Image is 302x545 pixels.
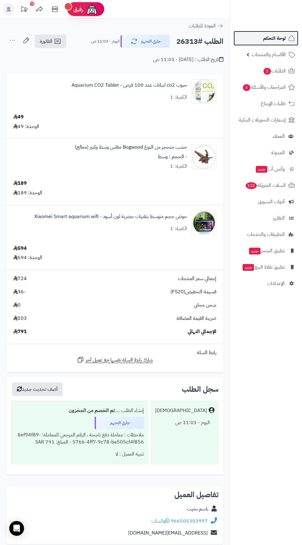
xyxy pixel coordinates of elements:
div: رابط السلة [9,349,221,356]
a: خشب متحجر من النوع Bogwood مقاس وسط وكبير (معالج) [75,144,187,151]
span: -36 [13,288,26,295]
img: 1718455461-71AyR7n2yML._SL1500_-90x90.jpg [192,145,216,169]
span: جديد [256,166,267,173]
span: الفاتورة [40,38,52,45]
a: تحديثات المنصة [16,3,32,17]
span: 791 [13,328,27,335]
span: العملاء [273,132,285,141]
span: 103 [13,315,27,322]
span: إشعارات التحويلات البنكية [239,116,286,124]
span: رفيق [73,6,83,13]
span: قسيمة التخفيض(FS20) [170,288,216,295]
a: تطبيق نقاط البيعجديد [234,260,298,275]
div: الوحدة: 189 [13,189,42,196]
a: وآتس آبجديد [234,162,298,176]
a: باسم بخيت [187,505,208,513]
span: التطبيقات والخدمات [247,230,285,239]
span: الإجمالي النهائي [188,328,216,335]
img: 1749007036-1749004063195_fdjuj3_2_1fffff-90x90.jpg [192,210,216,235]
span: تطبيق المتجر [248,246,285,255]
a: 966505303997 [171,517,208,525]
small: اليوم - 11:03 ص [91,38,120,44]
span: المراجعات والأسئلة [242,83,286,92]
span: التقارير [273,214,285,222]
span: إجمالي سعر المنتجات [178,275,216,282]
span: الإعدادات [267,279,285,288]
h3: سجل الطلب [182,386,218,393]
small: - الحجم : وسط [158,153,187,160]
a: لوحة التحكم [234,31,298,46]
span: أدوات التسويق [258,197,285,206]
span: السلات المتروكة [245,181,286,190]
span: شارك رابط السلة نفسها مع عميل آخر [86,357,153,364]
div: الكمية: 1 [170,163,187,170]
div: اليوم - 11:03 ص [155,417,214,429]
a: واتساب [151,517,169,525]
div: الوحدة: 594 [13,254,42,261]
div: الكمية: 1 [170,225,187,232]
div: Open Intercom Messenger [9,521,24,536]
span: 0 [13,302,21,309]
span: المدونة [271,148,285,157]
span: جديد [243,264,254,271]
a: التطبيقات والخدمات [234,227,298,242]
a: حوض حجم متوسط بتقنيات حصرية لون أسود - Xiaomei Smart aquarium wifi [34,213,187,220]
span: تطبيق نقاط البيع [242,263,285,271]
img: 1682045928-ydHyuAClDUT0LLC58qlvafYBroCYZTIZPOJbCqmJ8WT-90x90.jpg [192,79,216,104]
a: طلبات الإرجاع [234,96,298,111]
div: ملاحظات : معاملة دفع ناجحة ، الرقم المرجعي للمعاملة: 8ef94f89-5766-4ff7-9c78-ba505cf4f856 - المبل... [15,429,144,448]
a: حبوب co2 لنباتات عدد 100 قرص - Aquarium CO2 Tablet [71,82,187,89]
span: العودة للطلبات [189,22,216,30]
div: إنشاء الطلب .... [15,405,144,417]
h2: تفاصيل العميل [11,491,218,498]
span: الطلبات [263,67,286,75]
a: الطلبات2 [234,64,298,78]
span: 4 [243,84,250,91]
a: التقارير [234,211,298,225]
b: تم الخصم من المخزون [69,407,115,414]
div: 189 [13,180,27,187]
a: [EMAIL_ADDRESS][DOMAIN_NAME] [128,529,208,537]
a: شارك رابط السلة نفسها مع عميل آخر [77,356,153,364]
span: 2 [263,68,271,75]
span: جديد [249,248,260,254]
span: طلبات الإرجاع [261,99,286,108]
a: المراجعات والأسئلة4 [234,80,298,95]
a: السلات المتروكة132 [234,178,298,193]
a: الفاتورة [35,35,66,48]
a: أدوات التسويق [234,194,298,209]
span: 132 [246,182,257,189]
button: أضف تحديث جديد [12,382,63,396]
button: جاري التجهيز [120,35,170,48]
div: 49 [13,114,24,121]
a: إشعارات التحويلات البنكية [234,113,298,127]
div: 10 [30,2,34,6]
span: ضريبة القيمة المضافة [177,315,216,322]
div: تاريخ الطلب : [DATE] - 11:03 ص [153,56,223,63]
a: العودة للطلبات [189,22,223,30]
span: لوحة التحكم [263,34,286,43]
a: المدونة [234,145,298,160]
a: الإعدادات [234,276,298,291]
a: تطبيق المتجرجديد [234,243,298,258]
div: [DEMOGRAPHIC_DATA] [155,407,207,414]
span: وآتس آب [255,165,285,173]
div: تنبيه العميل : لا [15,448,144,460]
h2: الطلب #26313 [176,35,223,48]
span: شحن مجاني [194,302,216,309]
div: 594 [13,245,27,252]
img: ai-face.png [86,3,98,15]
div: الوحدة: 49 [13,123,39,130]
span: 724 [13,275,27,282]
span: الأقسام والمنتجات [252,50,286,59]
div: الكمية: 1 [170,94,187,101]
div: جاري التجهيز [95,417,144,429]
a: العملاء [234,129,298,144]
